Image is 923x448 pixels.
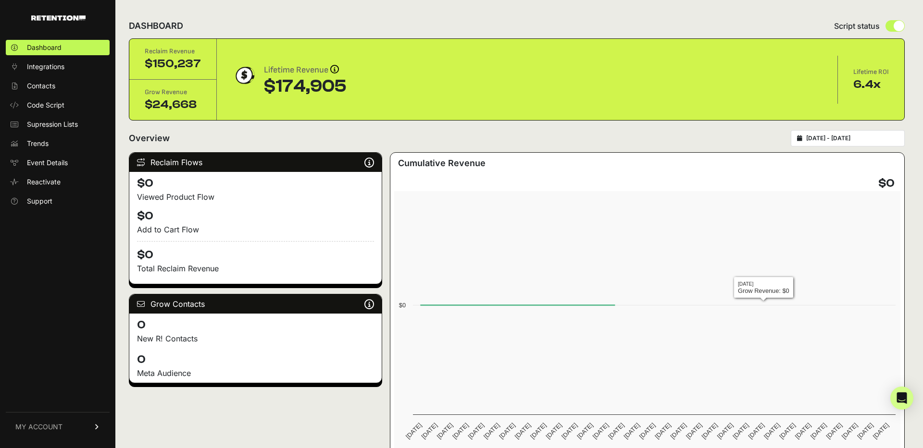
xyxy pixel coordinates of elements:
span: Trends [27,139,49,148]
text: [DATE] [856,422,875,440]
a: Code Script [6,97,110,113]
text: [DATE] [685,422,703,440]
text: [DATE] [529,422,548,440]
div: Meta Audience [137,367,374,379]
a: Reactivate [6,174,110,190]
a: Support [6,194,110,209]
div: Lifetime ROI [853,67,889,77]
text: [DATE] [545,422,563,440]
a: Event Details [6,155,110,170]
div: Viewed Product Flow [137,191,374,203]
div: Add to Cart Flow [137,224,374,235]
div: 6.4x [853,77,889,92]
text: [DATE] [498,422,517,440]
text: [DATE] [420,422,439,440]
text: [DATE] [762,422,781,440]
div: Grow Contacts [129,294,382,314]
a: Dashboard [6,40,110,55]
a: Trends [6,136,110,151]
span: Supression Lists [27,120,78,129]
div: Grow Revenue [145,87,201,97]
text: [DATE] [809,422,828,440]
h4: $0 [137,176,374,191]
text: [DATE] [747,422,766,440]
text: [DATE] [451,422,470,440]
text: [DATE] [731,422,750,440]
text: [DATE] [591,422,610,440]
text: [DATE] [404,422,423,440]
h4: 0 [137,352,374,367]
a: Contacts [6,78,110,94]
text: [DATE] [794,422,812,440]
span: Reactivate [27,177,61,187]
div: $174,905 [264,77,347,96]
text: [DATE] [638,422,657,440]
div: Reclaim Flows [129,153,382,172]
span: Support [27,196,52,206]
span: Script status [834,20,880,32]
img: dollar-coin-05c43ed7efb7bc0c12610022525b4bbbb207c7efeef5aecc26f025e68dcafac9.png [232,63,256,87]
text: [DATE] [700,422,719,440]
div: Reclaim Revenue [145,47,201,56]
h4: $0 [137,241,374,263]
p: New R! Contacts [137,333,374,344]
text: [DATE] [778,422,797,440]
span: Dashboard [27,43,62,52]
text: [DATE] [607,422,625,440]
span: Code Script [27,100,64,110]
div: Lifetime Revenue [264,63,347,77]
div: Open Intercom Messenger [890,387,913,410]
text: $0 [399,302,406,309]
text: [DATE] [467,422,486,440]
text: [DATE] [654,422,673,440]
text: [DATE] [623,422,641,440]
text: [DATE] [840,422,859,440]
text: [DATE] [513,422,532,440]
span: Event Details [27,158,68,168]
text: [DATE] [716,422,735,440]
div: $24,668 [145,97,201,112]
p: Total Reclaim Revenue [137,263,374,274]
text: [DATE] [872,422,890,440]
span: Contacts [27,81,55,91]
text: [DATE] [825,422,844,440]
text: [DATE] [482,422,501,440]
text: [DATE] [560,422,579,440]
a: MY ACCOUNT [6,412,110,441]
a: Supression Lists [6,117,110,132]
text: [DATE] [576,422,595,440]
h2: Overview [129,132,170,145]
h4: $0 [878,176,895,191]
img: Retention.com [31,15,86,21]
h4: 0 [137,317,374,333]
text: [DATE] [669,422,688,440]
span: Integrations [27,62,64,72]
h2: DASHBOARD [129,19,183,33]
h3: Cumulative Revenue [398,157,486,170]
span: MY ACCOUNT [15,422,62,432]
text: [DATE] [436,422,454,440]
div: $150,237 [145,56,201,72]
h4: $0 [137,208,374,224]
a: Integrations [6,59,110,74]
